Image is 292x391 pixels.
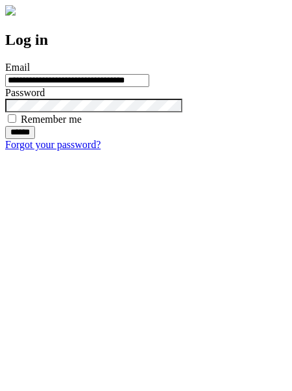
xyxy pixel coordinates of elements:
h2: Log in [5,31,287,49]
a: Forgot your password? [5,139,101,150]
label: Remember me [21,114,82,125]
label: Password [5,87,45,98]
label: Email [5,62,30,73]
img: logo-4e3dc11c47720685a147b03b5a06dd966a58ff35d612b21f08c02c0306f2b779.png [5,5,16,16]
